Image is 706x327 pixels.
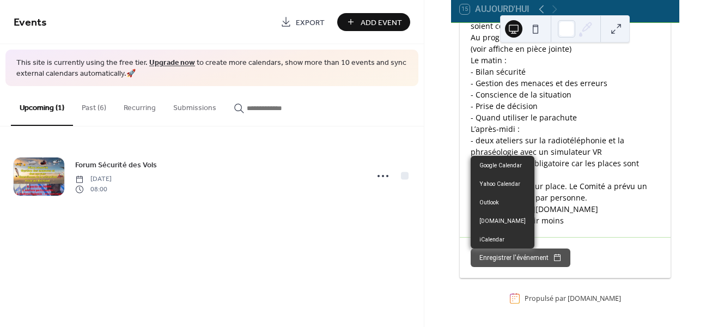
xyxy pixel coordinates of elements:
[296,17,325,28] span: Export
[471,156,534,174] a: Google Calendar
[165,86,225,125] button: Submissions
[471,249,570,267] button: Enregistrer l'événement
[16,58,407,79] span: This site is currently using the free tier. to create more calendars, show more than 10 events an...
[479,180,520,189] span: Yahoo Calendar
[75,160,157,171] span: Forum Sécurité des Vols
[479,198,499,207] span: Outlook
[479,161,522,170] span: Google Calendar
[75,174,112,184] span: [DATE]
[471,174,534,193] a: Yahoo Calendar
[115,86,165,125] button: Recurring
[11,86,73,126] button: Upcoming (1)
[75,159,157,171] a: Forum Sécurité des Vols
[75,184,112,194] span: 08:00
[471,211,534,230] a: [DOMAIN_NAME]
[272,13,333,31] a: Export
[525,294,621,303] div: Propulsé par
[14,12,47,33] span: Events
[73,86,115,125] button: Past (6)
[479,217,526,226] span: [DOMAIN_NAME]
[361,17,402,28] span: Add Event
[337,13,410,31] button: Add Event
[479,235,504,244] span: iCalendar
[149,56,195,70] a: Upgrade now
[568,294,621,303] a: [DOMAIN_NAME]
